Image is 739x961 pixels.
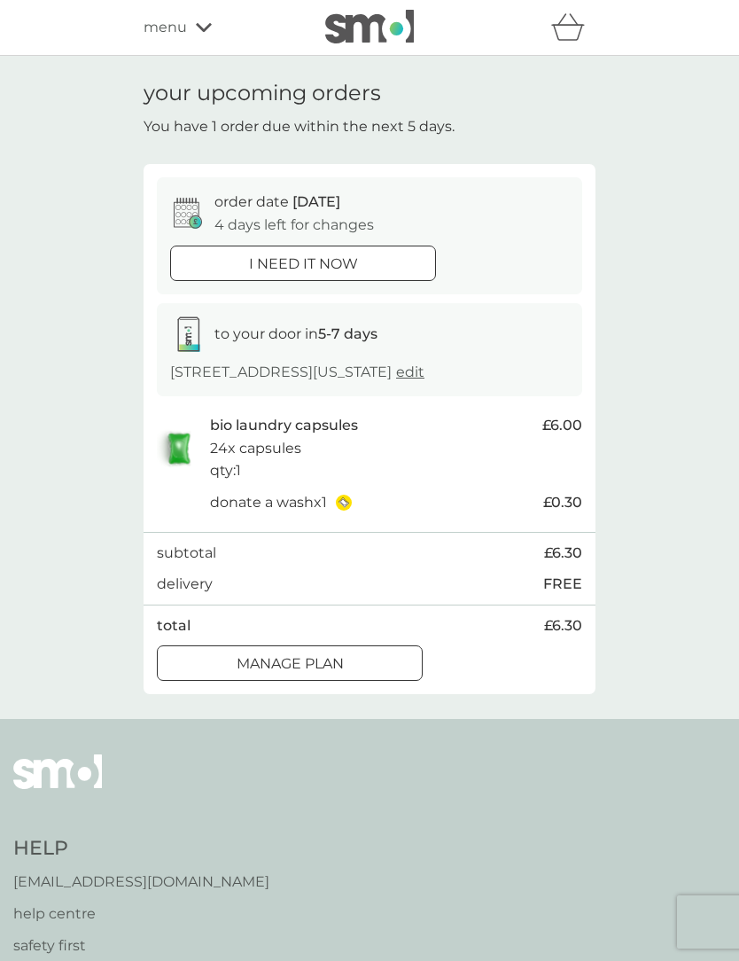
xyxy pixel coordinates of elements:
p: [STREET_ADDRESS][US_STATE] [170,361,424,384]
p: FREE [543,573,582,596]
span: £6.30 [544,614,582,637]
strong: 5-7 days [318,325,377,342]
span: [DATE] [292,193,340,210]
p: i need it now [249,253,358,276]
h1: your upcoming orders [144,81,381,106]
a: safety first [13,934,269,957]
span: £6.00 [542,414,582,437]
button: i need it now [170,246,436,281]
p: Manage plan [237,652,344,676]
span: menu [144,16,187,39]
img: smol [325,10,414,43]
p: order date [214,191,340,214]
p: qty : 1 [210,459,241,482]
button: Manage plan [157,645,423,681]
a: help centre [13,902,269,926]
p: donate a wash x 1 [210,491,327,514]
span: £6.30 [544,542,582,565]
span: £0.30 [543,491,582,514]
a: edit [396,363,424,380]
p: subtotal [157,542,216,565]
p: bio laundry capsules [210,414,358,437]
p: 4 days left for changes [214,214,374,237]
p: 24x capsules [210,437,301,460]
div: basket [551,10,595,45]
span: to your door in [214,325,377,342]
p: delivery [157,573,213,596]
img: smol [13,754,102,815]
p: total [157,614,191,637]
h4: Help [13,835,269,863]
p: You have 1 order due within the next 5 days. [144,115,455,138]
a: [EMAIL_ADDRESS][DOMAIN_NAME] [13,871,269,894]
